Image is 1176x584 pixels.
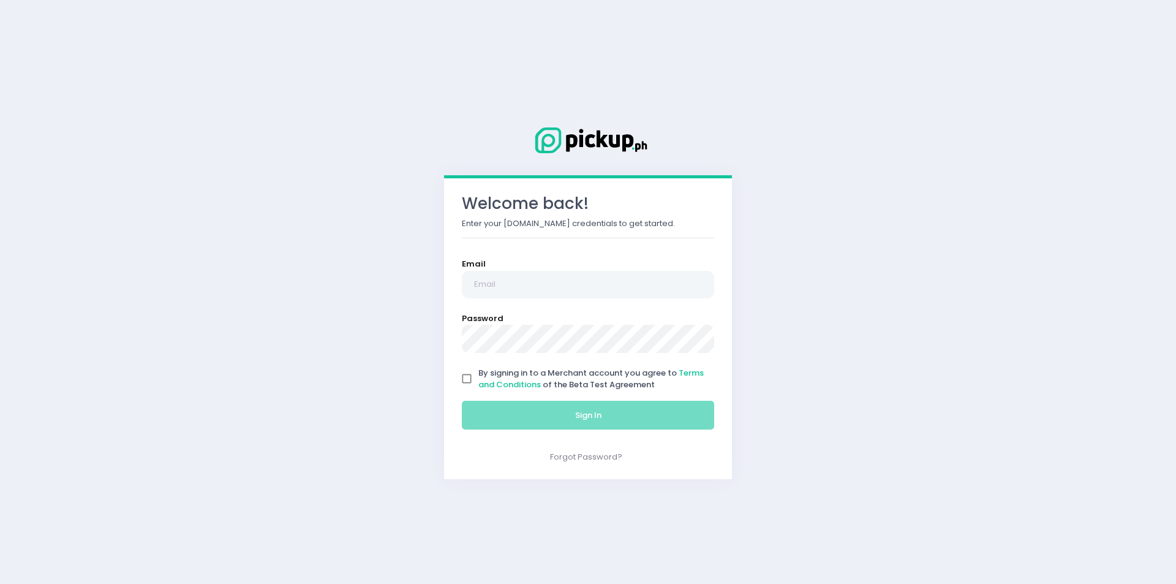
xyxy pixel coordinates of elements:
[462,218,714,230] p: Enter your [DOMAIN_NAME] credentials to get started.
[527,125,649,156] img: Logo
[462,194,714,213] h3: Welcome back!
[575,409,601,421] span: Sign In
[550,451,622,463] a: Forgot Password?
[462,313,503,325] label: Password
[462,258,486,270] label: Email
[462,401,714,430] button: Sign In
[478,367,704,391] a: Terms and Conditions
[478,367,704,391] span: By signing in to a Merchant account you agree to of the Beta Test Agreement
[462,271,714,299] input: Email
